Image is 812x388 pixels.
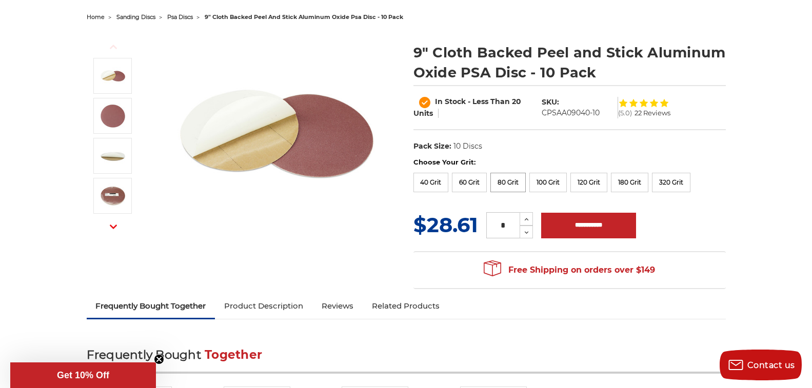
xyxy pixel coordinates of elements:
img: clothed backed AOX PSA - 10 Pack [100,183,126,209]
button: Previous [101,36,126,58]
a: sanding discs [116,13,155,21]
a: home [87,13,105,21]
dt: SKU: [542,97,559,108]
a: Related Products [363,295,449,317]
h1: 9" Cloth Backed Peel and Stick Aluminum Oxide PSA Disc - 10 Pack [413,43,726,83]
span: Contact us [747,360,795,370]
span: Units [413,109,433,118]
a: psa discs [167,13,193,21]
span: 22 Reviews [635,110,670,116]
a: Frequently Bought Together [87,295,215,317]
span: $28.61 [413,212,478,237]
img: 9 inch Aluminum Oxide PSA Sanding Disc with Cloth Backing [100,63,126,89]
dt: Pack Size: [413,141,451,152]
img: sticky backed sanding disc [100,143,126,169]
span: Free Shipping on orders over $149 [484,260,655,280]
span: Frequently Bought [87,348,201,362]
span: 20 [512,97,521,106]
span: In Stock [435,97,466,106]
label: Choose Your Grit: [413,157,726,168]
span: 9" cloth backed peel and stick aluminum oxide psa disc - 10 pack [205,13,403,21]
span: (5.0) [618,110,632,116]
span: Together [205,348,262,362]
img: 9 inch Aluminum Oxide PSA Sanding Disc with Cloth Backing [174,32,380,237]
button: Next [101,216,126,238]
a: Reviews [312,295,363,317]
button: Contact us [720,350,802,380]
dd: 10 Discs [453,141,482,152]
div: Get 10% OffClose teaser [10,362,156,388]
span: Get 10% Off [57,370,109,380]
button: Close teaser [154,354,164,364]
img: peel and stick psa aluminum oxide disc [100,103,126,129]
a: Product Description [215,295,312,317]
dd: CPSAA09040-10 [542,108,600,118]
span: - Less Than [468,97,510,106]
